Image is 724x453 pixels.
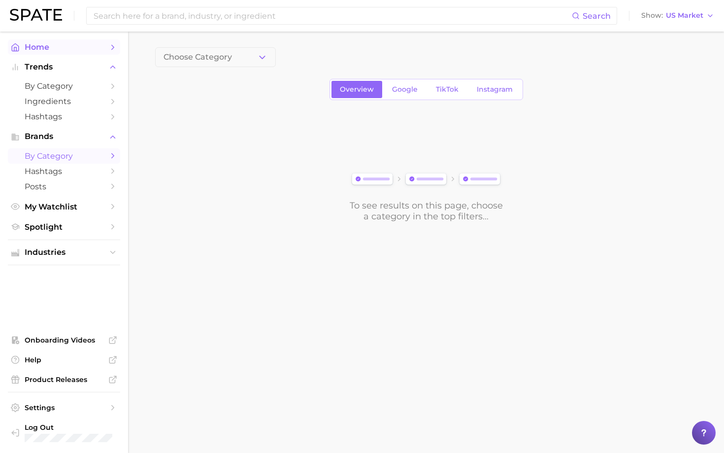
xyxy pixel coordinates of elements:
[25,167,103,176] span: Hashtags
[8,199,120,214] a: My Watchlist
[428,81,467,98] a: TikTok
[468,81,521,98] a: Instagram
[25,222,103,232] span: Spotlight
[8,372,120,387] a: Product Releases
[436,85,459,94] span: TikTok
[8,352,120,367] a: Help
[93,7,572,24] input: Search here for a brand, industry, or ingredient
[8,420,120,445] a: Log out. Currently logged in with e-mail rsmall@hunterpr.com.
[349,171,503,188] img: svg%3e
[8,109,120,124] a: Hashtags
[25,42,103,52] span: Home
[25,151,103,161] span: by Category
[8,245,120,260] button: Industries
[8,179,120,194] a: Posts
[8,333,120,348] a: Onboarding Videos
[25,112,103,121] span: Hashtags
[641,13,663,18] span: Show
[25,423,112,432] span: Log Out
[8,129,120,144] button: Brands
[384,81,426,98] a: Google
[666,13,703,18] span: US Market
[25,202,103,211] span: My Watchlist
[8,60,120,74] button: Trends
[8,148,120,164] a: by Category
[331,81,382,98] a: Overview
[8,39,120,55] a: Home
[25,355,103,364] span: Help
[25,81,103,91] span: by Category
[25,403,103,412] span: Settings
[340,85,374,94] span: Overview
[639,9,717,22] button: ShowUS Market
[8,164,120,179] a: Hashtags
[164,53,232,62] span: Choose Category
[25,182,103,191] span: Posts
[477,85,513,94] span: Instagram
[25,97,103,106] span: Ingredients
[392,85,418,94] span: Google
[583,11,611,21] span: Search
[349,200,503,222] div: To see results on this page, choose a category in the top filters...
[8,219,120,235] a: Spotlight
[25,63,103,71] span: Trends
[25,375,103,384] span: Product Releases
[25,132,103,141] span: Brands
[25,248,103,257] span: Industries
[8,78,120,94] a: by Category
[155,47,276,67] button: Choose Category
[8,94,120,109] a: Ingredients
[8,400,120,415] a: Settings
[10,9,62,21] img: SPATE
[25,336,103,345] span: Onboarding Videos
